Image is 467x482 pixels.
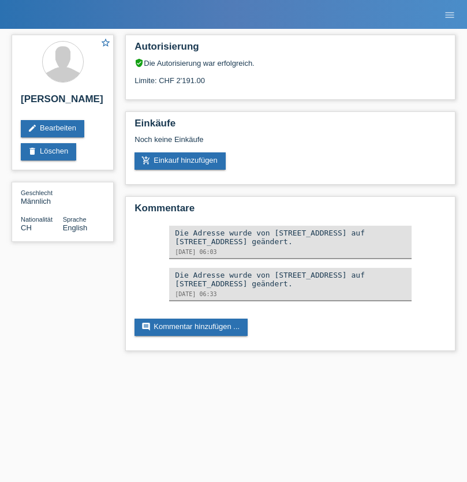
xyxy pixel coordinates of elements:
[135,203,446,220] h2: Kommentare
[21,94,104,111] h2: [PERSON_NAME]
[135,135,446,152] div: Noch keine Einkäufe
[63,216,87,223] span: Sprache
[135,152,226,170] a: add_shopping_cartEinkauf hinzufügen
[135,58,446,68] div: Die Autorisierung war erfolgreich.
[175,249,406,255] div: [DATE] 06:03
[21,189,53,196] span: Geschlecht
[21,216,53,223] span: Nationalität
[175,291,406,297] div: [DATE] 06:33
[135,41,446,58] h2: Autorisierung
[100,38,111,48] i: star_border
[135,68,446,85] div: Limite: CHF 2'191.00
[135,58,144,68] i: verified_user
[21,143,76,160] a: deleteLöschen
[28,124,37,133] i: edit
[21,120,84,137] a: editBearbeiten
[175,271,406,288] div: Die Adresse wurde von [STREET_ADDRESS] auf [STREET_ADDRESS] geändert.
[63,223,88,232] span: English
[141,156,151,165] i: add_shopping_cart
[141,322,151,331] i: comment
[100,38,111,50] a: star_border
[175,229,406,246] div: Die Adresse wurde von [STREET_ADDRESS] auf [STREET_ADDRESS] geändert.
[444,9,455,21] i: menu
[135,319,248,336] a: commentKommentar hinzufügen ...
[135,118,446,135] h2: Einkäufe
[28,147,37,156] i: delete
[438,11,461,18] a: menu
[21,223,32,232] span: Schweiz
[21,188,63,205] div: Männlich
